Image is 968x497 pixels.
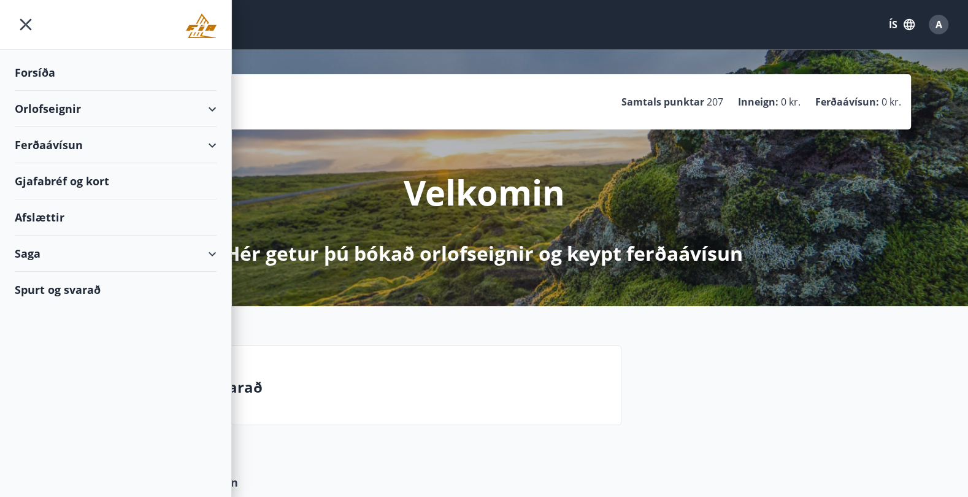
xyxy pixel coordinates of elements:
[15,236,217,272] div: Saga
[15,199,217,236] div: Afslættir
[15,55,217,91] div: Forsíða
[738,95,778,109] p: Inneign :
[15,163,217,199] div: Gjafabréf og kort
[882,95,901,109] span: 0 kr.
[781,95,801,109] span: 0 kr.
[15,91,217,127] div: Orlofseignir
[225,240,743,267] p: Hér getur þú bókað orlofseignir og keypt ferðaávísun
[186,13,217,38] img: union_logo
[935,18,942,31] span: A
[15,13,37,36] button: menu
[404,169,565,215] p: Velkomin
[15,272,217,307] div: Spurt og svarað
[882,13,921,36] button: ÍS
[707,95,723,109] span: 207
[621,95,704,109] p: Samtals punktar
[147,377,611,398] p: Spurt og svarað
[15,127,217,163] div: Ferðaávísun
[815,95,879,109] p: Ferðaávísun :
[924,10,953,39] button: A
